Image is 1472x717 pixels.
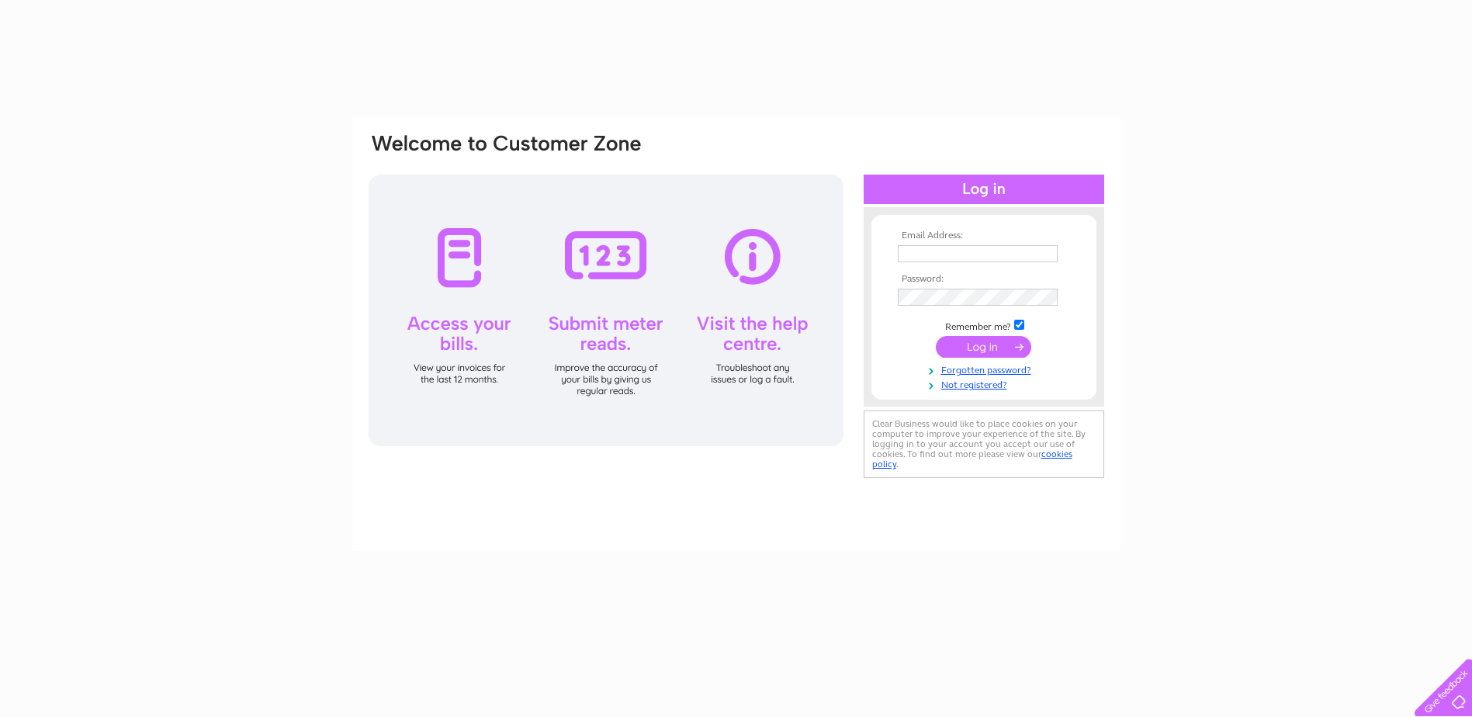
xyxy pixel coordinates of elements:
[894,274,1074,285] th: Password:
[898,362,1074,376] a: Forgotten password?
[894,230,1074,241] th: Email Address:
[872,449,1072,469] a: cookies policy
[894,317,1074,333] td: Remember me?
[864,410,1104,478] div: Clear Business would like to place cookies on your computer to improve your experience of the sit...
[898,376,1074,391] a: Not registered?
[936,336,1031,358] input: Submit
